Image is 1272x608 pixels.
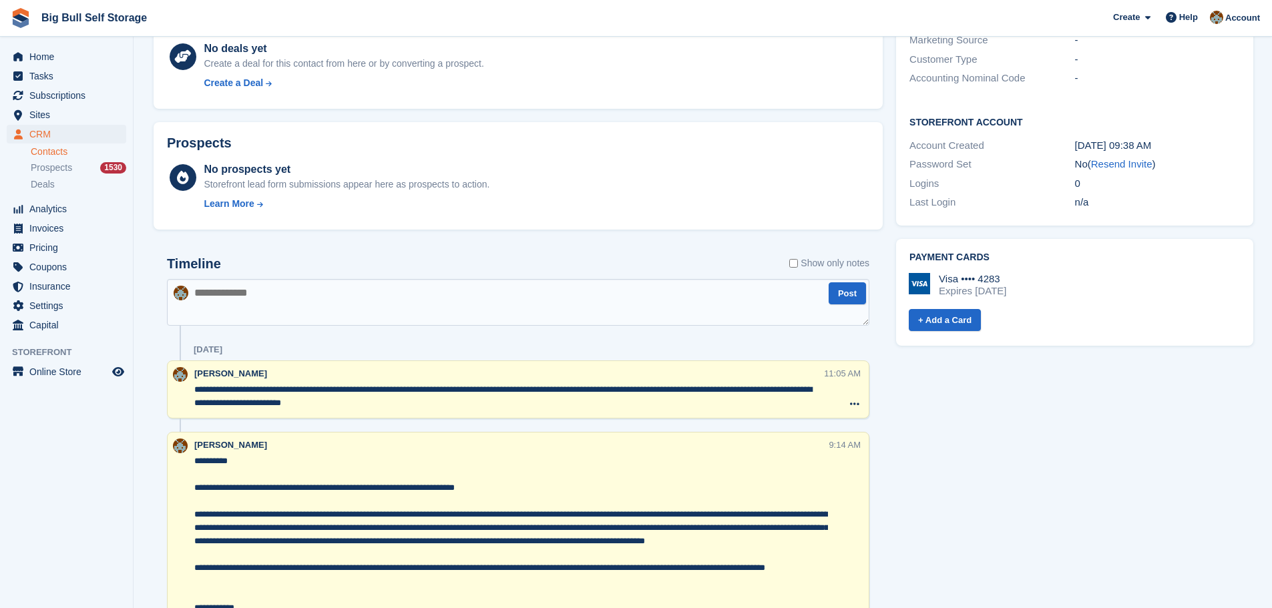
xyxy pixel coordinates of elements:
a: menu [7,238,126,257]
span: Deals [31,178,55,191]
div: Password Set [909,157,1074,172]
span: Invoices [29,219,110,238]
span: Home [29,47,110,66]
img: Mike Llewellen Palmer [173,367,188,382]
span: Coupons [29,258,110,276]
a: Resend Invite [1091,158,1152,170]
h2: Prospects [167,135,232,151]
a: Big Bull Self Storage [36,7,152,29]
h2: Payment cards [909,252,1240,263]
span: [PERSON_NAME] [194,368,267,378]
div: Account Created [909,138,1074,154]
span: Create [1113,11,1140,24]
div: 0 [1075,176,1240,192]
span: Capital [29,316,110,334]
button: Post [829,282,866,304]
input: Show only notes [789,256,798,270]
a: menu [7,125,126,143]
a: Create a Deal [204,76,483,90]
div: Create a deal for this contact from here or by converting a prospect. [204,57,483,71]
div: Create a Deal [204,76,263,90]
span: ( ) [1088,158,1156,170]
a: + Add a Card [909,309,981,331]
span: Prospects [31,162,72,174]
span: CRM [29,125,110,143]
div: Visa •••• 4283 [939,273,1006,285]
div: [DATE] 09:38 AM [1075,138,1240,154]
img: Mike Llewellen Palmer [1210,11,1223,24]
span: [PERSON_NAME] [194,440,267,450]
div: - [1075,71,1240,86]
a: Preview store [110,364,126,380]
a: menu [7,47,126,66]
div: - [1075,52,1240,67]
div: Customer Type [909,52,1074,67]
span: Settings [29,296,110,315]
div: No deals yet [204,41,483,57]
div: Last Login [909,195,1074,210]
a: menu [7,105,126,124]
span: Subscriptions [29,86,110,105]
div: Logins [909,176,1074,192]
span: Help [1179,11,1198,24]
a: menu [7,86,126,105]
span: Storefront [12,346,133,359]
a: menu [7,200,126,218]
img: Mike Llewellen Palmer [173,438,188,453]
div: 11:05 AM [824,367,861,380]
span: Online Store [29,362,110,381]
img: Mike Llewellen Palmer [174,286,188,300]
a: Contacts [31,145,126,158]
span: Analytics [29,200,110,218]
a: Prospects 1530 [31,161,126,175]
div: Accounting Nominal Code [909,71,1074,86]
h2: Timeline [167,256,221,272]
a: Learn More [204,197,489,211]
a: menu [7,316,126,334]
h2: Storefront Account [909,115,1240,128]
div: 1530 [100,162,126,174]
a: menu [7,219,126,238]
a: menu [7,362,126,381]
span: Sites [29,105,110,124]
a: Deals [31,178,126,192]
a: menu [7,258,126,276]
a: menu [7,277,126,296]
label: Show only notes [789,256,869,270]
div: Learn More [204,197,254,211]
div: Storefront lead form submissions appear here as prospects to action. [204,178,489,192]
div: - [1075,33,1240,48]
span: Insurance [29,277,110,296]
img: Visa Logo [909,273,930,294]
span: Tasks [29,67,110,85]
span: Account [1225,11,1260,25]
a: menu [7,296,126,315]
a: menu [7,67,126,85]
div: Marketing Source [909,33,1074,48]
div: Expires [DATE] [939,285,1006,297]
div: No prospects yet [204,162,489,178]
div: n/a [1075,195,1240,210]
span: Pricing [29,238,110,257]
img: stora-icon-8386f47178a22dfd0bd8f6a31ec36ba5ce8667c1dd55bd0f319d3a0aa187defe.svg [11,8,31,28]
div: [DATE] [194,344,222,355]
div: No [1075,157,1240,172]
div: 9:14 AM [829,438,861,451]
